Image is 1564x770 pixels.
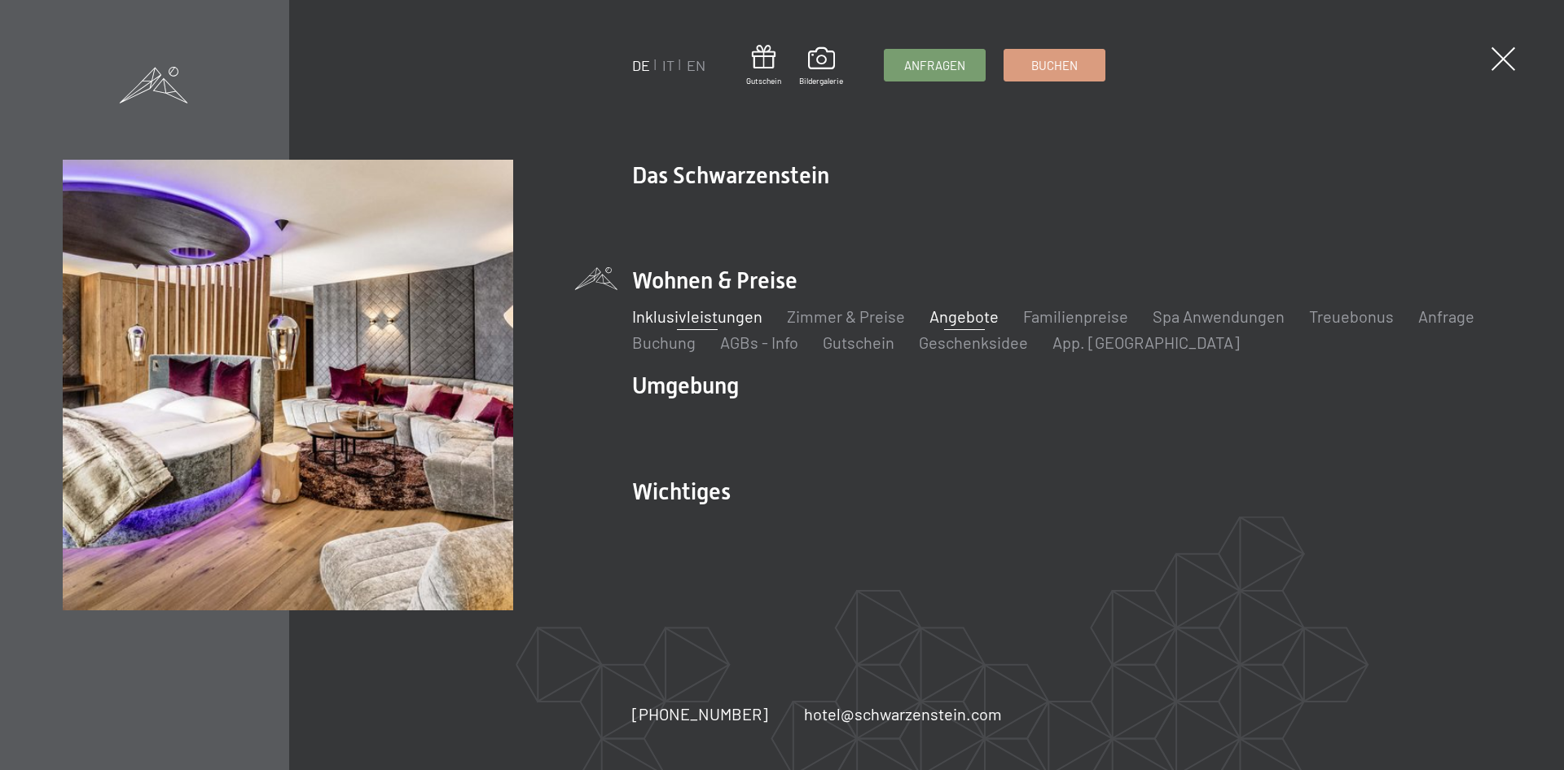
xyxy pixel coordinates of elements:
a: Treuebonus [1309,306,1394,326]
a: Gutschein [746,45,781,86]
a: AGBs - Info [720,332,798,352]
span: Buchen [1031,57,1078,74]
a: hotel@schwarzenstein.com [804,702,1002,725]
a: [PHONE_NUMBER] [632,702,768,725]
a: Inklusivleistungen [632,306,762,326]
a: Zimmer & Preise [787,306,905,326]
a: Geschenksidee [919,332,1028,352]
a: Anfragen [885,50,985,81]
a: IT [662,56,674,74]
a: Gutschein [823,332,894,352]
a: Familienpreise [1023,306,1128,326]
span: Bildergalerie [799,75,843,86]
a: App. [GEOGRAPHIC_DATA] [1052,332,1240,352]
a: DE [632,56,650,74]
a: Anfrage [1418,306,1474,326]
a: Spa Anwendungen [1153,306,1285,326]
a: EN [687,56,705,74]
span: Anfragen [904,57,965,74]
a: Buchen [1004,50,1105,81]
a: Bildergalerie [799,47,843,86]
span: Gutschein [746,75,781,86]
a: Angebote [929,306,999,326]
a: Buchung [632,332,696,352]
span: [PHONE_NUMBER] [632,704,768,724]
